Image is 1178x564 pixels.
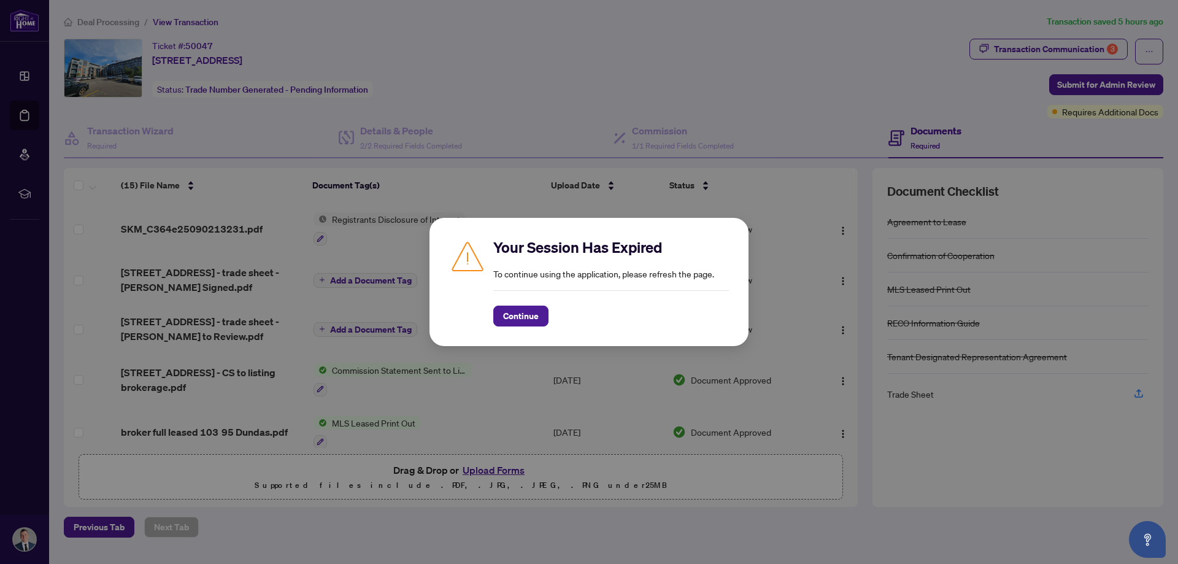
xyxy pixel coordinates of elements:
[493,306,549,326] button: Continue
[503,306,539,326] span: Continue
[1129,521,1166,558] button: Open asap
[493,238,729,257] h2: Your Session Has Expired
[449,238,486,274] img: Caution icon
[493,238,729,326] div: To continue using the application, please refresh the page.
